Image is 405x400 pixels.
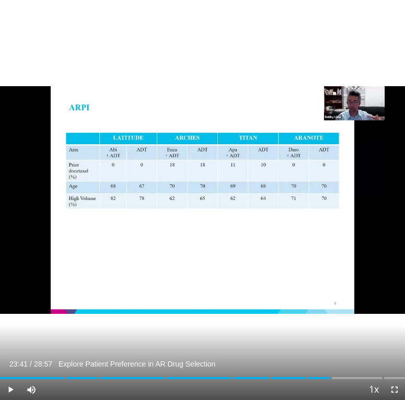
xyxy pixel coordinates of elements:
[384,379,405,400] button: Fullscreen
[59,359,215,369] span: Explore Patient Preference in AR Drug Selection
[30,360,32,368] span: /
[9,360,28,368] span: 23:41
[363,379,384,400] button: Playback Rate
[21,379,42,400] button: Mute
[34,360,52,368] span: 28:57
